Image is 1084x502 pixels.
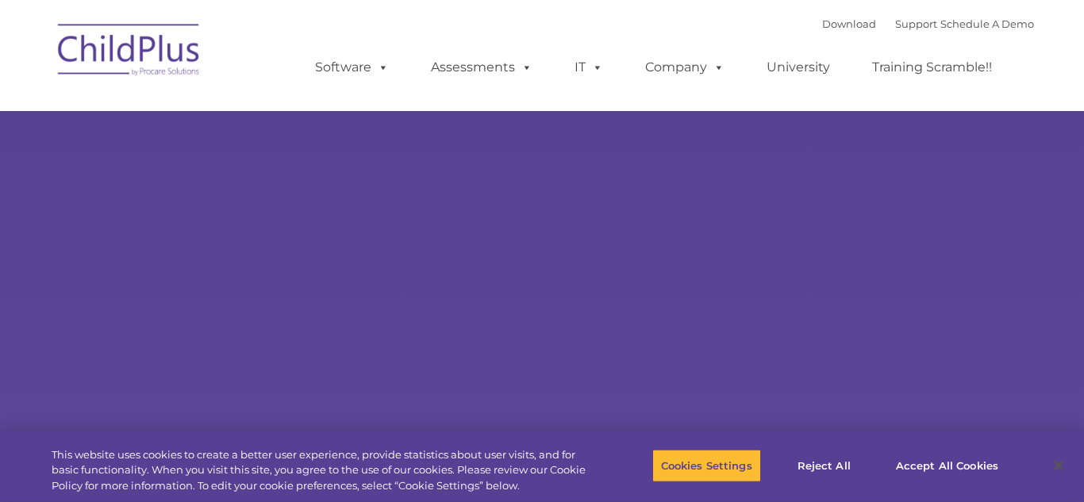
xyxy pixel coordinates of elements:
button: Accept All Cookies [887,449,1007,482]
button: Close [1041,448,1076,483]
a: Software [299,52,405,83]
a: Download [822,17,876,30]
a: Support [895,17,937,30]
img: ChildPlus by Procare Solutions [50,13,209,92]
button: Cookies Settings [652,449,761,482]
font: | [822,17,1034,30]
a: Company [629,52,740,83]
a: Schedule A Demo [940,17,1034,30]
a: IT [559,52,619,83]
a: Training Scramble!! [856,52,1008,83]
div: This website uses cookies to create a better user experience, provide statistics about user visit... [52,447,596,494]
a: Assessments [415,52,548,83]
button: Reject All [775,449,874,482]
a: University [751,52,846,83]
